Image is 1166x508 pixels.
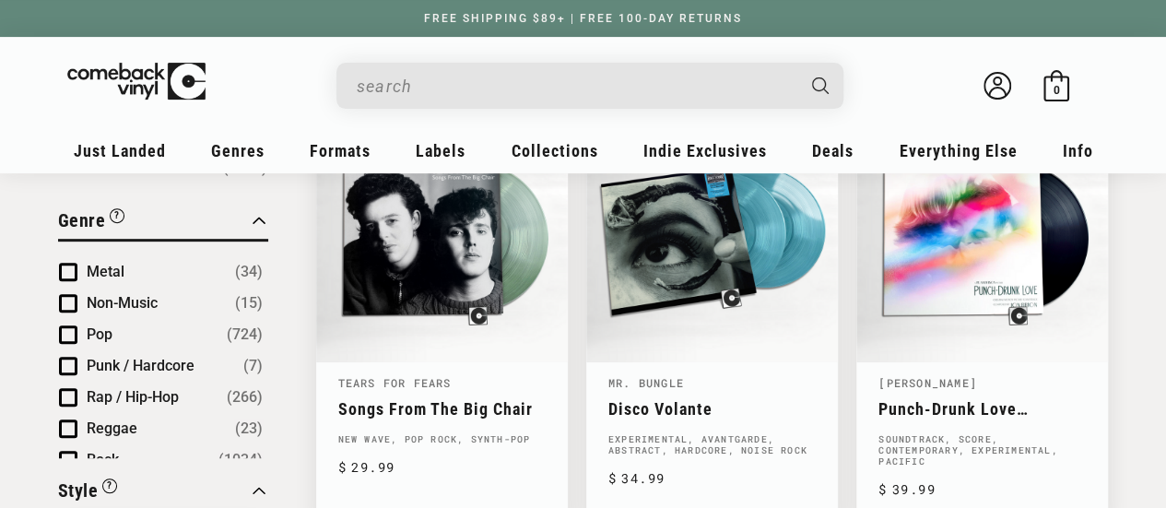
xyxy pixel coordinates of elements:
span: Genre [58,209,106,231]
span: Number of products: (7) [243,355,263,377]
a: [PERSON_NAME] [878,375,977,390]
span: Rap / Hip-Hop [87,388,179,406]
span: Number of products: (34) [235,261,263,283]
span: Info [1063,141,1093,160]
button: Filter by Genre [58,207,125,239]
span: 0 [1053,83,1059,97]
span: Non-Music [87,294,158,312]
span: Formats [310,141,371,160]
a: Tears For Fears [338,375,452,390]
span: Number of products: (23) [235,418,263,440]
a: Punch-Drunk Love (Original Motion Picture Soundtrack) [878,399,1086,419]
span: Number of products: (1034) [218,449,263,471]
span: Just Landed [74,141,166,160]
button: Search [795,63,845,109]
input: When autocomplete results are available use up and down arrows to review and enter to select [357,67,794,105]
span: Style [58,479,99,502]
span: Genres [211,141,265,160]
span: Rock [87,451,119,468]
span: Punk / Hardcore [87,357,194,374]
span: Number of products: (266) [227,386,263,408]
span: Deals [812,141,854,160]
a: Mr. Bungle [608,375,684,390]
span: Number of products: (15) [235,292,263,314]
span: Metal [87,263,124,280]
span: Indie Exclusives [643,141,767,160]
a: FREE SHIPPING $89+ | FREE 100-DAY RETURNS [406,12,760,25]
div: Search [336,63,843,109]
span: Pop [87,325,112,343]
span: Labels [416,141,465,160]
span: Number of products: (724) [227,324,263,346]
span: Everything Else [899,141,1017,160]
a: Disco Volante [608,399,816,419]
span: Reggae [87,419,137,437]
a: Songs From The Big Chair [338,399,546,419]
span: Collections [512,141,598,160]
